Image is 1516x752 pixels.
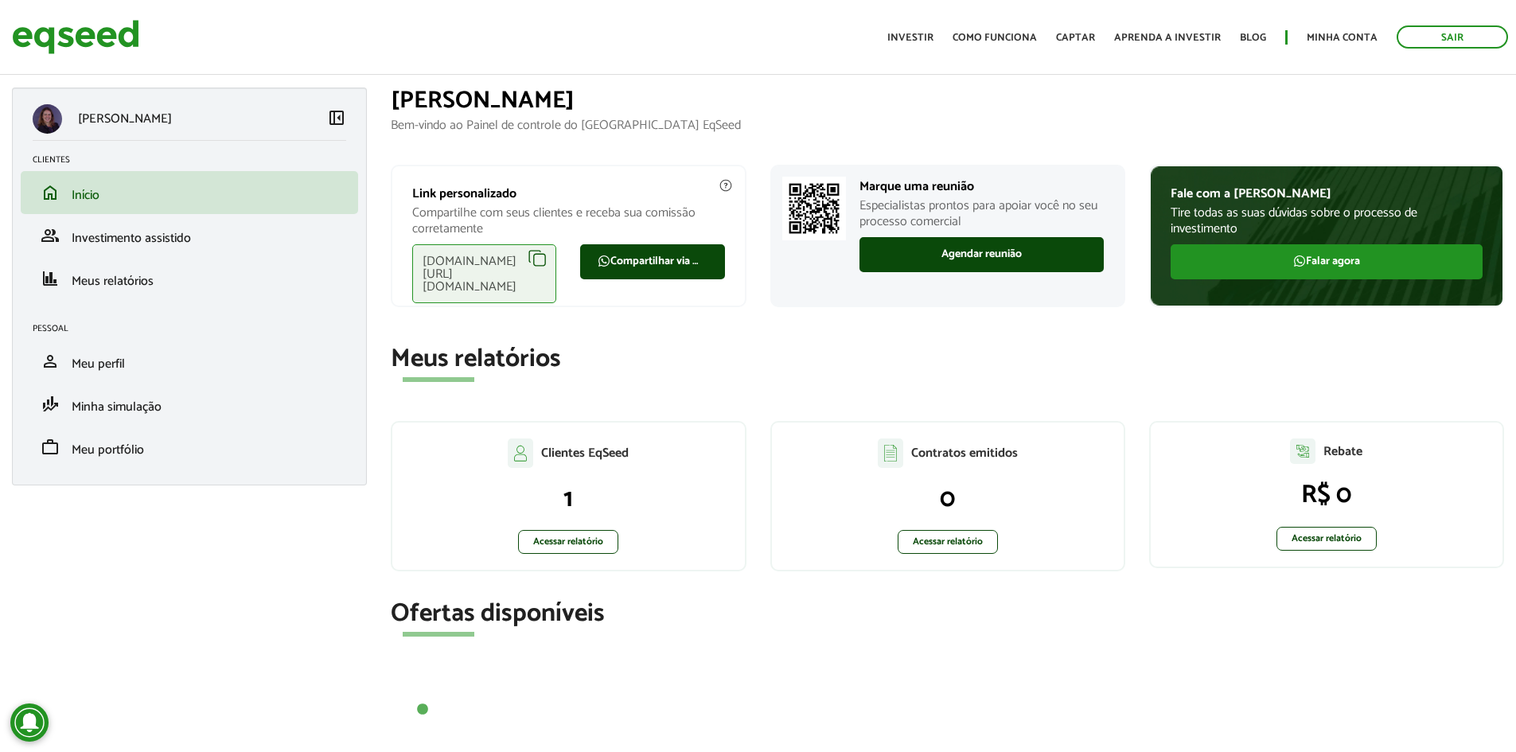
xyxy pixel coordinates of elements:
img: agent-clientes.svg [508,438,533,467]
li: Meu perfil [21,340,358,383]
span: finance_mode [41,395,60,414]
a: Colapsar menu [327,108,346,131]
p: Bem-vindo ao Painel de controle do [GEOGRAPHIC_DATA] EqSeed [391,118,1504,133]
span: home [41,183,60,202]
button: 1 of 0 [415,702,431,718]
li: Meus relatórios [21,257,358,300]
a: Agendar reunião [859,237,1104,272]
p: Link personalizado [412,186,724,201]
span: Investimento assistido [72,228,191,249]
p: Especialistas prontos para apoiar você no seu processo comercial [859,198,1104,228]
p: Rebate [1323,444,1362,459]
a: Acessar relatório [1276,527,1377,551]
a: Blog [1240,33,1266,43]
img: agent-meulink-info2.svg [719,178,733,193]
span: Minha simulação [72,396,162,418]
a: personMeu perfil [33,352,346,371]
a: financeMeus relatórios [33,269,346,288]
img: agent-relatorio.svg [1290,438,1315,464]
img: EqSeed [12,16,139,58]
span: Início [72,185,99,206]
li: Meu portfólio [21,426,358,469]
a: Acessar relatório [518,530,618,554]
a: Acessar relatório [898,530,998,554]
p: Marque uma reunião [859,179,1104,194]
img: FaWhatsapp.svg [1293,255,1306,267]
span: left_panel_close [327,108,346,127]
h2: Clientes [33,155,358,165]
img: Marcar reunião com consultor [782,177,846,240]
div: [DOMAIN_NAME][URL][DOMAIN_NAME] [412,244,556,303]
a: Sair [1397,25,1508,49]
li: Investimento assistido [21,214,358,257]
p: Fale com a [PERSON_NAME] [1171,186,1483,201]
a: Investir [887,33,933,43]
h2: Pessoal [33,324,358,333]
img: FaWhatsapp.svg [598,255,610,267]
span: finance [41,269,60,288]
a: Captar [1056,33,1095,43]
h2: Ofertas disponíveis [391,600,1504,628]
p: R$ 0 [1167,480,1487,510]
a: homeInício [33,183,346,202]
li: Minha simulação [21,383,358,426]
p: 1 [408,484,728,514]
a: Compartilhar via WhatsApp [580,244,724,279]
a: Minha conta [1307,33,1378,43]
a: workMeu portfólio [33,438,346,457]
p: Clientes EqSeed [541,446,629,461]
p: Tire todas as suas dúvidas sobre o processo de investimento [1171,205,1483,236]
span: Meus relatórios [72,271,154,292]
span: person [41,352,60,371]
p: 0 [788,484,1108,514]
span: Meu portfólio [72,439,144,461]
a: groupInvestimento assistido [33,226,346,245]
span: group [41,226,60,245]
p: [PERSON_NAME] [78,111,172,127]
a: Aprenda a investir [1114,33,1221,43]
a: Como funciona [953,33,1037,43]
a: finance_modeMinha simulação [33,395,346,414]
span: Meu perfil [72,353,125,375]
img: agent-contratos.svg [878,438,903,468]
li: Início [21,171,358,214]
h1: [PERSON_NAME] [391,88,1504,114]
a: Falar agora [1171,244,1483,279]
p: Compartilhe com seus clientes e receba sua comissão corretamente [412,205,724,236]
span: work [41,438,60,457]
h2: Meus relatórios [391,345,1504,373]
p: Contratos emitidos [911,446,1018,461]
